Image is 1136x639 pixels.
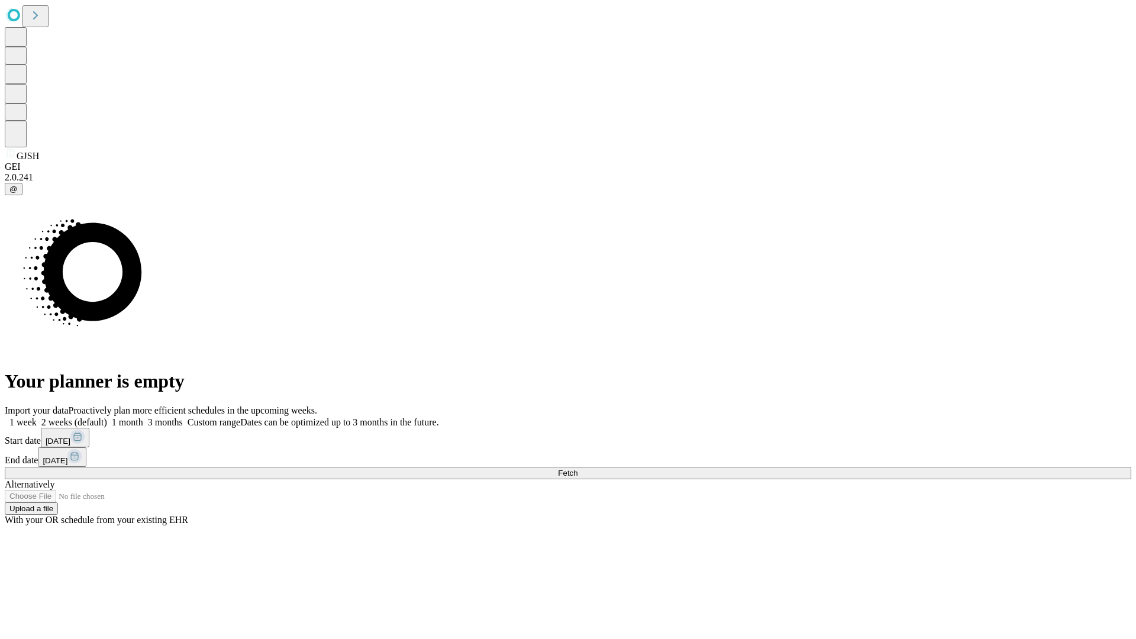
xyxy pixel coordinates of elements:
div: GEI [5,162,1131,172]
span: 3 months [148,417,183,427]
span: 1 month [112,417,143,427]
span: Import your data [5,405,69,415]
span: 1 week [9,417,37,427]
span: Custom range [188,417,240,427]
span: [DATE] [46,437,70,446]
h1: Your planner is empty [5,370,1131,392]
button: @ [5,183,22,195]
span: 2 weeks (default) [41,417,107,427]
span: @ [9,185,18,193]
span: With your OR schedule from your existing EHR [5,515,188,525]
span: Proactively plan more efficient schedules in the upcoming weeks. [69,405,317,415]
div: End date [5,447,1131,467]
button: Fetch [5,467,1131,479]
span: [DATE] [43,456,67,465]
span: Fetch [558,469,577,477]
span: Dates can be optimized up to 3 months in the future. [240,417,438,427]
span: GJSH [17,151,39,161]
div: 2.0.241 [5,172,1131,183]
button: [DATE] [38,447,86,467]
div: Start date [5,428,1131,447]
span: Alternatively [5,479,54,489]
button: [DATE] [41,428,89,447]
button: Upload a file [5,502,58,515]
